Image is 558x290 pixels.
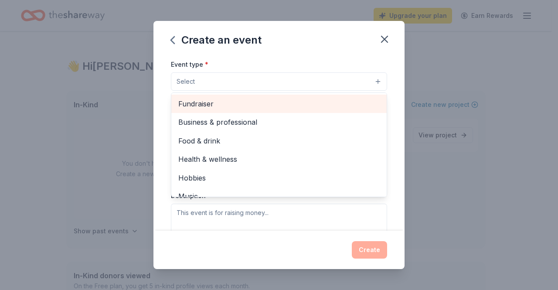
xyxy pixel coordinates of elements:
span: Business & professional [178,116,380,128]
button: Select [171,72,387,91]
span: Health & wellness [178,154,380,165]
span: Music [178,191,380,202]
span: Food & drink [178,135,380,147]
span: Fundraiser [178,98,380,109]
div: Select [171,92,387,197]
span: Hobbies [178,172,380,184]
span: Select [177,76,195,87]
